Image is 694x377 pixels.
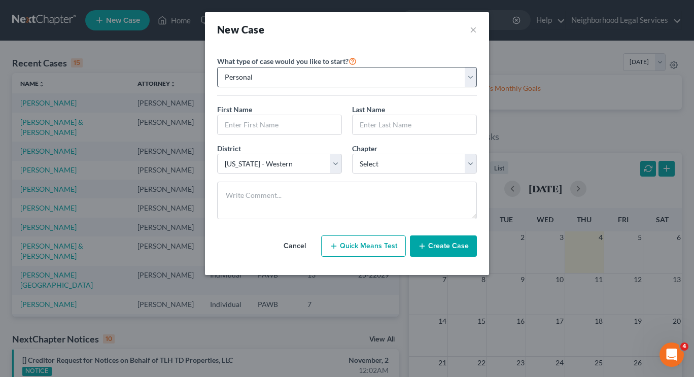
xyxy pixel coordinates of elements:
span: 4 [680,342,688,351]
iframe: Intercom live chat [660,342,684,367]
span: Chapter [352,144,377,153]
button: Cancel [272,236,317,256]
input: Enter Last Name [353,115,476,134]
strong: New Case [217,23,264,36]
button: Quick Means Test [321,235,406,257]
label: What type of case would you like to start? [217,55,357,67]
button: Create Case [410,235,477,257]
span: First Name [217,105,252,114]
input: Enter First Name [218,115,341,134]
span: District [217,144,241,153]
span: Last Name [352,105,385,114]
button: × [470,22,477,37]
